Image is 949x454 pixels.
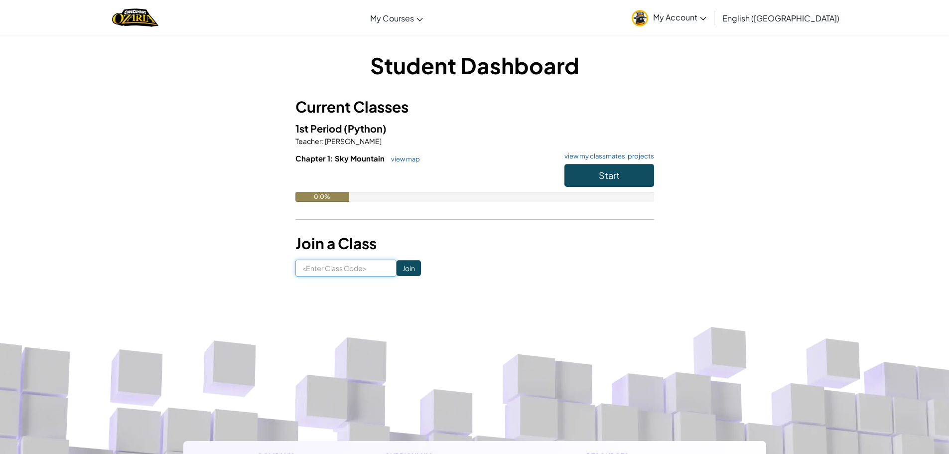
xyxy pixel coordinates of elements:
span: [PERSON_NAME] [324,137,382,146]
div: 0.0% [295,192,349,202]
a: My Courses [365,4,428,31]
a: English ([GEOGRAPHIC_DATA]) [717,4,844,31]
h3: Join a Class [295,232,654,255]
input: Join [397,260,421,276]
span: Teacher [295,137,322,146]
span: Start [599,169,620,181]
h3: Current Classes [295,96,654,118]
input: <Enter Class Code> [295,260,397,277]
img: avatar [632,10,648,26]
a: view my classmates' projects [559,153,654,159]
span: My Courses [370,13,414,23]
span: (Python) [344,122,387,135]
a: view map [386,155,420,163]
span: Chapter 1: Sky Mountain [295,153,386,163]
span: 1st Period [295,122,344,135]
span: My Account [653,12,706,22]
a: Ozaria by CodeCombat logo [112,7,158,28]
span: English ([GEOGRAPHIC_DATA]) [722,13,839,23]
h1: Student Dashboard [295,50,654,81]
img: Home [112,7,158,28]
a: My Account [627,2,711,33]
button: Start [564,164,654,187]
span: : [322,137,324,146]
